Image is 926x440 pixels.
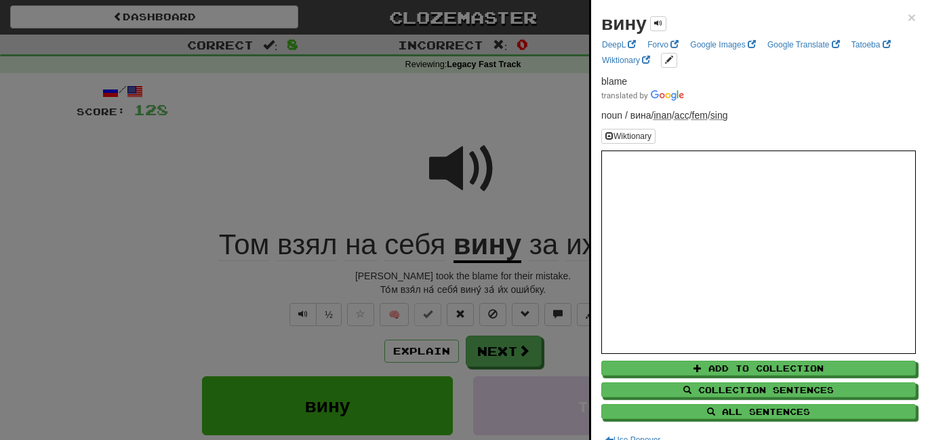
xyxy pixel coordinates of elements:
button: edit links [661,53,677,68]
button: All Sentences [601,404,916,419]
abbr: Number: Singular number [710,110,728,121]
a: Tatoeba [847,37,895,52]
p: noun / вина / [601,108,916,122]
span: / [653,110,674,121]
abbr: Case: Accusative / oblique [675,110,689,121]
button: Wiktionary [601,129,656,144]
button: Close [908,10,916,24]
a: Google Images [686,37,760,52]
span: × [908,9,916,25]
a: Forvo [643,37,683,52]
abbr: Gender: Feminine gender [692,110,708,121]
img: Color short [601,90,684,101]
a: Wiktionary [598,53,654,68]
a: Google Translate [763,37,844,52]
span: / [675,110,692,121]
span: blame [601,76,627,87]
strong: вину [601,13,647,34]
button: Collection Sentences [601,382,916,397]
span: / [692,110,710,121]
button: Add to Collection [601,361,916,376]
a: DeepL [598,37,640,52]
abbr: Animacy: Inanimate [653,110,671,121]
